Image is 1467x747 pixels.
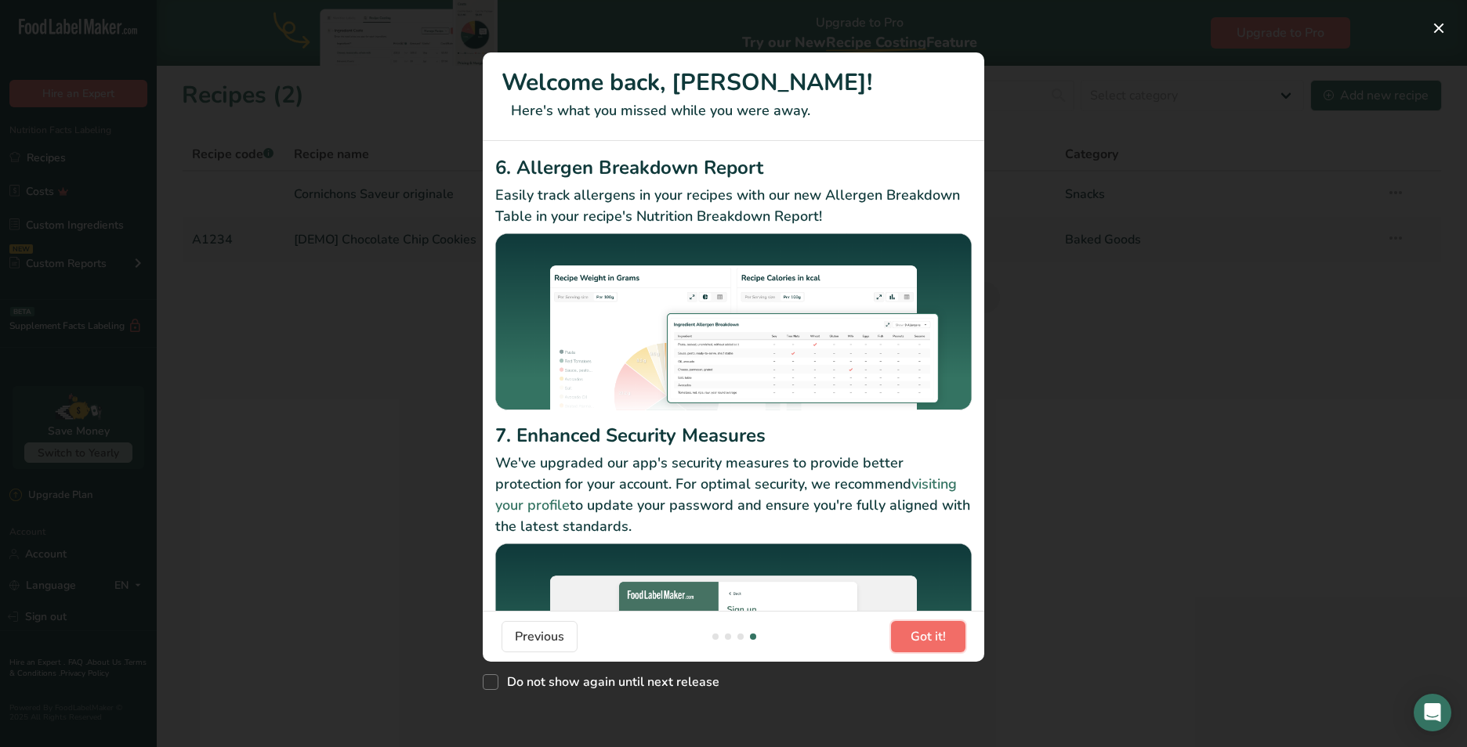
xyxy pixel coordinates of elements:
[495,421,972,449] h2: 7. Enhanced Security Measures
[495,153,972,182] h2: 6. Allergen Breakdown Report
[515,627,564,646] span: Previous
[891,621,965,652] button: Got it!
[1414,694,1451,731] div: Open Intercom Messenger
[502,621,578,652] button: Previous
[502,65,965,100] h1: Welcome back, [PERSON_NAME]!
[495,185,972,227] p: Easily track allergens in your recipes with our new Allergen Breakdown Table in your recipe's Nut...
[495,543,972,721] img: Enhanced Security Measures
[502,100,965,121] p: Here's what you missed while you were away.
[911,627,946,646] span: Got it!
[498,674,719,690] span: Do not show again until next release
[495,453,972,537] p: We've upgraded our app's security measures to provide better protection for your account. For opt...
[495,233,972,417] img: Allergen Breakdown Report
